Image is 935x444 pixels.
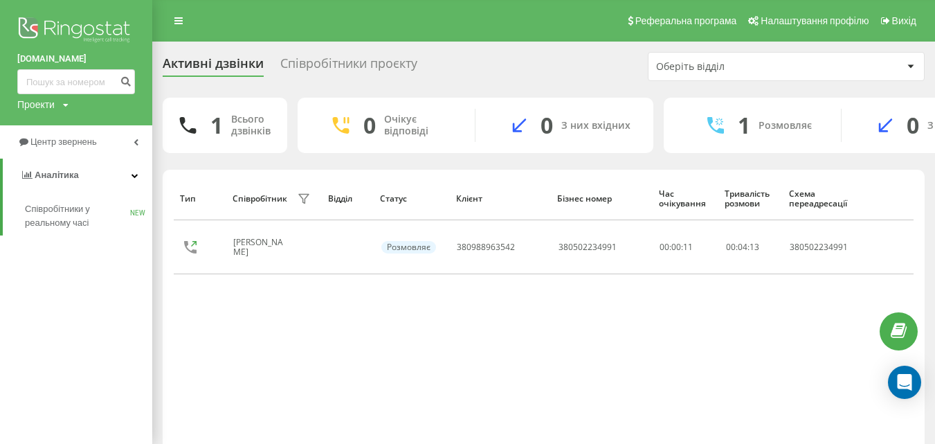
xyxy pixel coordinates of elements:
div: Проекти [17,98,55,112]
a: [DOMAIN_NAME] [17,52,135,66]
div: Активні дзвінки [163,56,264,78]
img: Ringostat logo [17,14,135,48]
div: Відділ [328,194,367,204]
div: 380988963542 [457,242,515,252]
div: Співробітник [233,194,287,204]
div: Всього дзвінків [231,114,271,137]
span: 00 [726,241,736,253]
div: Open Intercom Messenger [888,366,921,399]
div: Розмовляє [759,120,812,132]
div: Час очікування [659,189,712,209]
span: Реферальна програма [635,15,737,26]
div: Схема переадресації [789,189,855,209]
a: Співробітники у реальному часіNEW [25,197,152,236]
div: 1 [210,112,223,139]
div: Тривалість розмови [725,189,776,209]
div: Статус [380,194,443,204]
span: Центр звернень [30,136,97,147]
div: 380502234991 [559,242,617,252]
div: : : [726,242,759,252]
div: Співробітники проєкту [280,56,417,78]
div: 0 [541,112,553,139]
div: 380502234991 [790,242,854,252]
div: 0 [363,112,376,139]
span: 04 [738,241,747,253]
div: [PERSON_NAME] [233,238,293,258]
a: Аналiтика [3,159,152,192]
span: Вихід [892,15,916,26]
div: Розмовляє [381,241,436,254]
div: Очікує відповіді [384,114,454,137]
div: Клієнт [456,194,545,204]
div: 0 [907,112,919,139]
span: Налаштування профілю [761,15,869,26]
span: Аналiтика [35,170,79,180]
span: Співробітники у реальному часі [25,202,130,230]
div: 1 [738,112,750,139]
input: Пошук за номером [17,69,135,94]
div: З них вхідних [561,120,630,132]
div: Бізнес номер [557,194,646,204]
span: 13 [750,241,759,253]
div: Оберіть відділ [656,61,821,73]
div: 00:00:11 [660,242,710,252]
div: Тип [180,194,219,204]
